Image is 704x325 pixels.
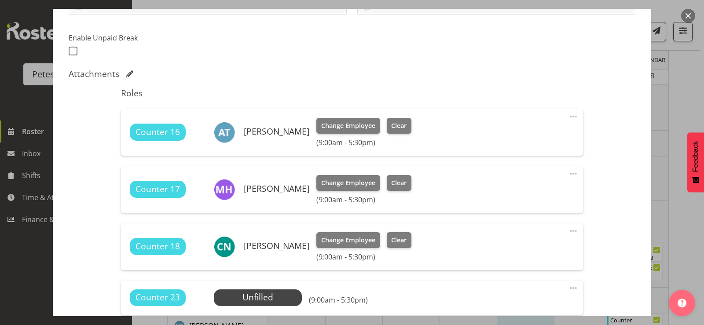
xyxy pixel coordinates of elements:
[321,121,375,131] span: Change Employee
[244,241,309,251] h6: [PERSON_NAME]
[244,184,309,194] h6: [PERSON_NAME]
[387,175,412,191] button: Clear
[214,122,235,143] img: alex-micheal-taniwha5364.jpg
[136,183,180,196] span: Counter 17
[69,33,202,43] label: Enable Unpaid Break
[387,118,412,134] button: Clear
[214,179,235,200] img: mackenzie-halford4471.jpg
[316,118,380,134] button: Change Employee
[321,235,375,245] span: Change Employee
[391,235,407,245] span: Clear
[316,175,380,191] button: Change Employee
[316,138,411,147] h6: (9:00am - 5:30pm)
[244,127,309,136] h6: [PERSON_NAME]
[387,232,412,248] button: Clear
[242,291,273,303] span: Unfilled
[391,121,407,131] span: Clear
[69,69,119,79] h5: Attachments
[136,291,180,304] span: Counter 23
[391,178,407,188] span: Clear
[214,236,235,257] img: christine-neville11214.jpg
[136,126,180,139] span: Counter 16
[316,232,380,248] button: Change Employee
[692,141,700,172] span: Feedback
[321,178,375,188] span: Change Employee
[687,132,704,192] button: Feedback - Show survey
[309,296,368,304] h6: (9:00am - 5:30pm)
[136,240,180,253] span: Counter 18
[316,195,411,204] h6: (9:00am - 5:30pm)
[316,252,411,261] h6: (9:00am - 5:30pm)
[121,88,583,99] h5: Roles
[678,299,686,307] img: help-xxl-2.png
